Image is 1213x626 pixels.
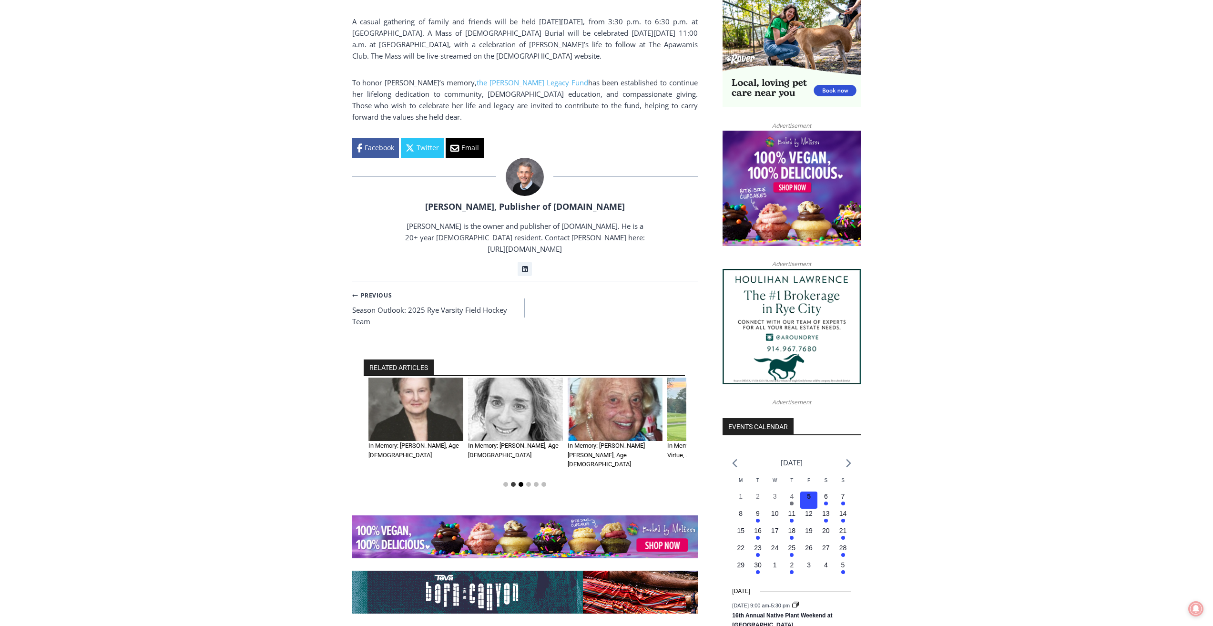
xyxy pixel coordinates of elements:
time: - [732,602,791,608]
a: Facebook [352,138,399,158]
span: W [773,478,777,483]
time: 4 [790,493,794,500]
button: 1 [766,560,784,577]
time: 4 [824,561,828,569]
div: Tuesday [749,477,766,492]
em: Has events [841,553,845,557]
img: Houlihan Lawrence The #1 Brokerage in Rye City [723,269,861,384]
a: In Memory: [PERSON_NAME] [PERSON_NAME], Age [DEMOGRAPHIC_DATA] [568,442,645,468]
p: To honor [PERSON_NAME]’s memory, has been established to continue her lifelong dedication to comm... [352,77,698,123]
div: 5 of 6 [667,378,762,476]
button: 13 Has events [817,509,835,526]
span: Advertisement [763,398,821,407]
button: Go to slide 6 [541,482,546,487]
span: [DATE] 9:00 am [732,602,769,608]
time: 11 [788,510,796,517]
time: 16 [754,527,762,534]
div: 1 of 6 [268,378,363,476]
a: Open Tues. - Sun. [PHONE_NUMBER] [0,96,96,119]
div: Monday [732,477,749,492]
button: 26 [800,543,817,560]
p: [PERSON_NAME] is the owner and publisher of [DOMAIN_NAME]. He is a 20+ year [DEMOGRAPHIC_DATA] re... [404,220,646,255]
time: 3 [807,561,811,569]
em: Has events [841,519,845,523]
a: In Memory: [PERSON_NAME], Age [DEMOGRAPHIC_DATA] [368,442,459,459]
span: Advertisement [763,259,821,268]
button: Go to slide 1 [503,482,508,487]
a: Email [446,138,484,158]
em: Has events [841,502,845,505]
time: 3 [773,493,777,500]
span: Open Tues. - Sun. [PHONE_NUMBER] [3,98,93,134]
span: Intern @ [DOMAIN_NAME] [249,95,442,116]
img: Obituary - Keren A. Phillips - 2 [468,378,563,441]
em: Has events [756,570,760,574]
time: 17 [771,527,779,534]
img: Obituary - Doris Hughes Reade [568,378,663,441]
button: 3 [800,560,817,577]
em: Has events [790,502,794,505]
button: 5 [800,492,817,509]
time: 26 [805,544,813,552]
img: Baked by Melissa [352,515,698,558]
button: 2 Has events [784,560,801,577]
a: In Memory: [PERSON_NAME], Age [DEMOGRAPHIC_DATA] [468,442,559,459]
time: 23 [754,544,762,552]
time: 30 [754,561,762,569]
a: [PERSON_NAME], Publisher of [DOMAIN_NAME] [425,201,625,212]
button: 2 [749,492,766,509]
time: 10 [771,510,779,517]
em: Has events [790,570,794,574]
div: 2 of 6 [368,378,463,476]
em: Has events [756,519,760,523]
em: Has events [790,536,794,540]
time: 18 [788,527,796,534]
a: Twitter [401,138,444,158]
button: 14 Has events [835,509,852,526]
time: 1 [739,493,743,500]
button: 23 Has events [749,543,766,560]
time: 6 [824,493,828,500]
button: 7 Has events [835,492,852,509]
button: 30 Has events [749,560,766,577]
time: 9 [756,510,760,517]
a: PreviousSeason Outlook: 2025 Rye Varsity Field Hockey Team [352,289,525,327]
span: F [807,478,810,483]
time: 22 [737,544,744,552]
time: 2 [756,493,760,500]
a: the [PERSON_NAME] Legacy Fund [477,78,588,87]
button: Go to slide 5 [534,482,539,487]
button: 20 [817,526,835,543]
time: 21 [839,527,847,534]
em: Has events [756,553,760,557]
button: 22 [732,543,749,560]
button: 27 [817,543,835,560]
a: In Memory: [PERSON_NAME] Virtue, Age [DEMOGRAPHIC_DATA] [667,442,761,459]
time: [DATE] [732,587,750,596]
img: Obituary - Barbara J. Costello [368,378,463,441]
button: 16 Has events [749,526,766,543]
img: Baked by Melissa [723,131,861,246]
time: 5 [841,561,845,569]
time: 25 [788,544,796,552]
div: "the precise, almost orchestrated movements of cutting and assembling sushi and [PERSON_NAME] mak... [98,60,135,114]
button: 12 [800,509,817,526]
em: Has events [841,570,845,574]
div: 4 of 6 [568,378,663,476]
span: Advertisement [763,121,821,130]
time: 29 [737,561,744,569]
span: S [824,478,827,483]
p: A casual gathering of family and friends will be held [DATE][DATE], from 3:30 p.m. to 6:30 p.m. a... [352,16,698,62]
time: 14 [839,510,847,517]
span: T [756,478,759,483]
time: 2 [790,561,794,569]
em: Has events [790,553,794,557]
time: 13 [822,510,830,517]
div: Sunday [835,477,852,492]
time: 5 [807,493,811,500]
time: 19 [805,527,813,534]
